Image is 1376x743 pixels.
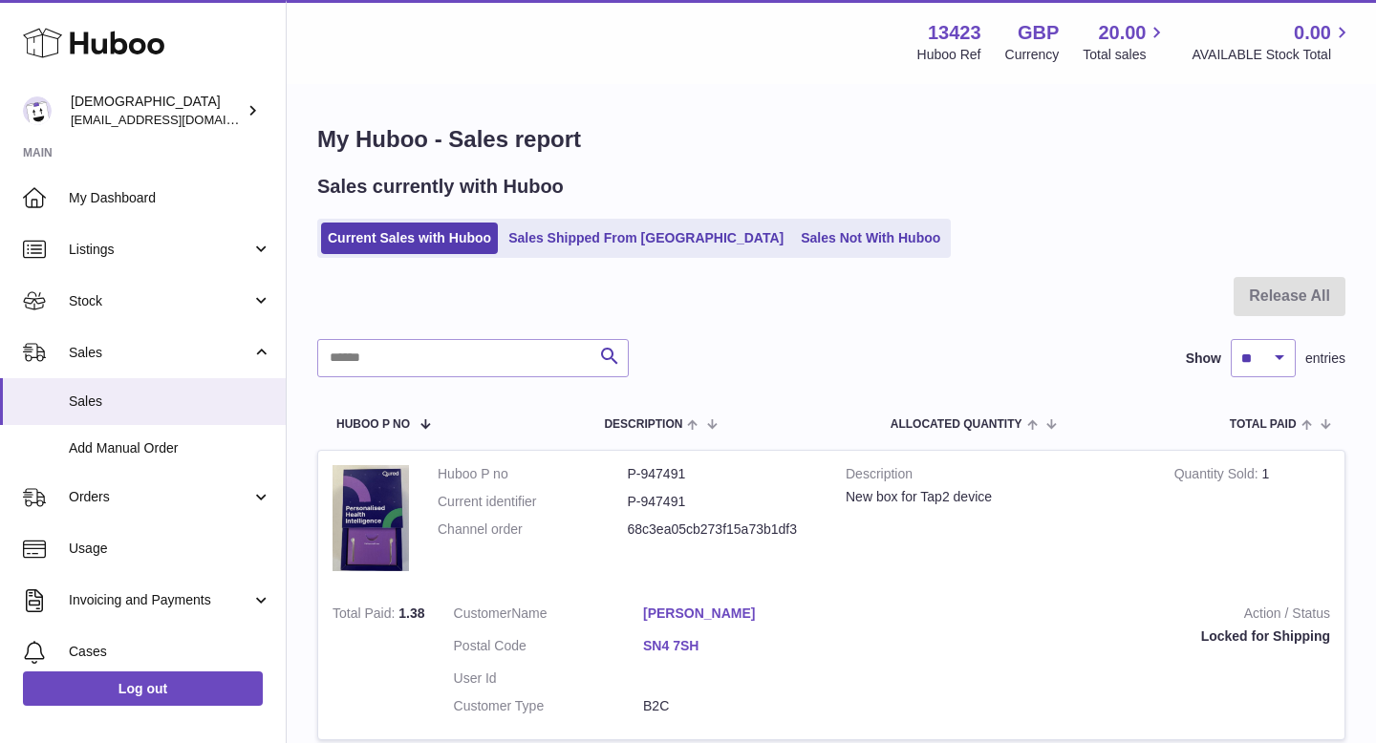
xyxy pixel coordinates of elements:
[604,418,682,431] span: Description
[1005,46,1060,64] div: Currency
[454,605,512,621] span: Customer
[1294,20,1331,46] span: 0.00
[69,488,251,506] span: Orders
[317,124,1345,155] h1: My Huboo - Sales report
[846,465,1146,488] strong: Description
[438,465,628,483] dt: Huboo P no
[454,637,644,660] dt: Postal Code
[846,488,1146,506] div: New box for Tap2 device
[454,697,644,715] dt: Customer Type
[1305,350,1345,368] span: entries
[438,520,628,539] dt: Channel order
[928,20,981,46] strong: 13423
[1186,350,1221,368] label: Show
[333,465,409,571] img: 1707605344.png
[454,605,644,627] dt: Name
[1192,20,1353,64] a: 0.00 AVAILABLE Stock Total
[1098,20,1146,46] span: 20.00
[438,493,628,511] dt: Current identifier
[1230,418,1297,431] span: Total paid
[69,540,271,558] span: Usage
[1192,46,1353,64] span: AVAILABLE Stock Total
[69,344,251,362] span: Sales
[643,637,833,655] a: SN4 7SH
[628,520,818,539] dd: 68c3ea05cb273f15a73b1df3
[917,46,981,64] div: Huboo Ref
[628,493,818,511] dd: P-947491
[891,418,1022,431] span: ALLOCATED Quantity
[454,669,644,688] dt: User Id
[69,393,271,411] span: Sales
[398,605,424,621] span: 1.38
[69,643,271,661] span: Cases
[1083,20,1168,64] a: 20.00 Total sales
[794,223,947,254] a: Sales Not With Huboo
[23,96,52,125] img: olgazyuz@outlook.com
[1018,20,1059,46] strong: GBP
[321,223,498,254] a: Current Sales with Huboo
[1083,46,1168,64] span: Total sales
[69,439,271,457] span: Add Manual Order
[69,292,251,310] span: Stock
[862,627,1330,646] div: Locked for Shipping
[1160,451,1344,590] td: 1
[628,465,818,483] dd: P-947491
[71,112,281,127] span: [EMAIL_ADDRESS][DOMAIN_NAME]
[69,189,271,207] span: My Dashboard
[862,605,1330,627] strong: Action / Status
[502,223,790,254] a: Sales Shipped From [GEOGRAPHIC_DATA]
[317,174,564,200] h2: Sales currently with Huboo
[333,605,398,626] strong: Total Paid
[643,605,833,623] a: [PERSON_NAME]
[71,93,243,129] div: [DEMOGRAPHIC_DATA]
[69,591,251,609] span: Invoicing and Payments
[23,671,263,706] a: Log out
[643,697,833,715] dd: B2C
[336,418,410,431] span: Huboo P no
[69,241,251,259] span: Listings
[1174,466,1262,486] strong: Quantity Sold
